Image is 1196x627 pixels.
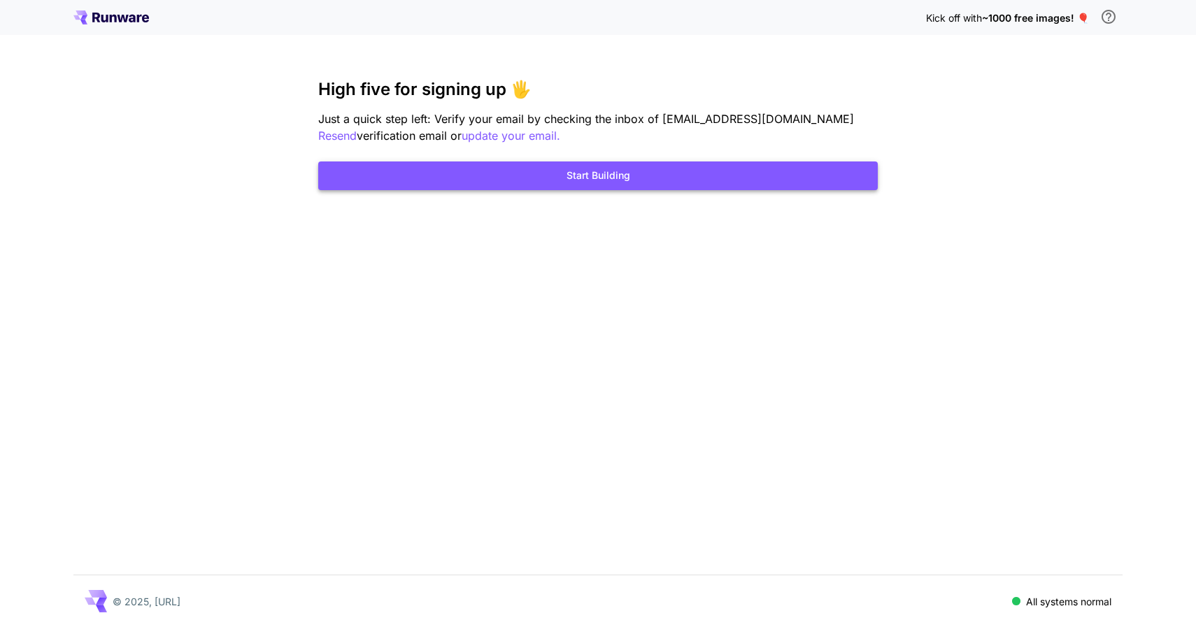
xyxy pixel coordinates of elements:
button: Resend [318,127,357,145]
p: © 2025, [URL] [113,594,180,609]
h3: High five for signing up 🖐️ [318,80,878,99]
span: verification email or [357,129,462,143]
p: All systems normal [1026,594,1111,609]
button: In order to qualify for free credit, you need to sign up with a business email address and click ... [1095,3,1123,31]
span: ~1000 free images! 🎈 [982,12,1089,24]
button: Start Building [318,161,878,190]
span: Kick off with [926,12,982,24]
button: update your email. [462,127,560,145]
span: Just a quick step left: Verify your email by checking the inbox of [EMAIL_ADDRESS][DOMAIN_NAME] [318,112,854,126]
